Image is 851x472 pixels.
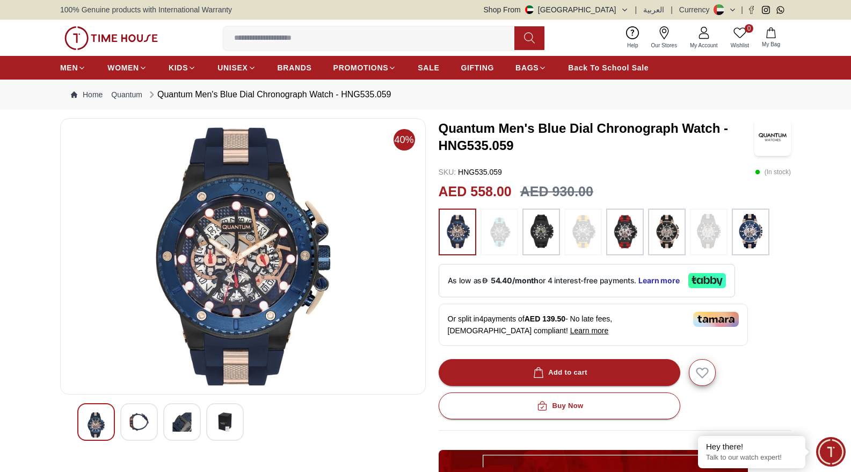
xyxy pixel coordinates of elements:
[333,62,389,73] span: PROMOTIONS
[726,41,753,49] span: Wishlist
[69,127,417,385] img: Quantum Men's Blue Dial Chronograph Watch - HNG535.059
[755,167,791,177] p: ( In stock )
[520,182,593,202] h3: AED 930.00
[706,441,797,452] div: Hey there!
[439,304,748,346] div: Or split in 4 payments of - No late fees, [DEMOGRAPHIC_DATA] compliant!
[169,58,196,77] a: KIDS
[758,40,784,48] span: My Bag
[570,214,597,251] img: ...
[217,58,256,77] a: UNISEX
[724,24,755,52] a: 0Wishlist
[568,62,649,73] span: Back To School Sale
[621,24,645,52] a: Help
[612,214,638,251] img: ...
[439,120,754,154] h3: Quantum Men's Blue Dial Chronograph Watch - HNG535.059
[215,412,235,432] img: Quantum Men's Blue Dial Chronograph Watch - HNG535.059
[653,214,680,251] img: ...
[147,88,391,101] div: Quantum Men's Blue Dial Chronograph Watch - HNG535.059
[278,62,312,73] span: BRANDS
[643,4,664,15] button: العربية
[439,392,680,419] button: Buy Now
[525,314,565,323] span: AED 139.50
[439,182,512,202] h2: AED 558.00
[217,62,248,73] span: UNISEX
[60,4,232,15] span: 100% Genuine products with International Warranty
[129,412,149,432] img: Quantum Men's Blue Dial Chronograph Watch - HNG535.059
[439,167,502,177] p: HNG535.059
[525,5,534,14] img: United Arab Emirates
[528,214,555,251] img: ...
[531,367,587,379] div: Add to cart
[111,89,142,100] a: Quantum
[755,25,787,51] button: My Bag
[693,312,739,327] img: Tamara
[515,58,547,77] a: BAGS
[741,4,743,15] span: |
[535,400,583,412] div: Buy Now
[570,326,609,335] span: Learn more
[60,62,78,73] span: MEN
[394,129,415,151] span: 40%
[461,62,494,73] span: GIFTING
[439,359,680,386] button: Add to cart
[486,214,513,251] img: ...
[647,41,681,49] span: Our Stores
[745,24,753,33] span: 0
[461,58,494,77] a: GIFTING
[762,6,770,14] a: Instagram
[439,168,456,176] span: SKU :
[418,62,439,73] span: SALE
[568,58,649,77] a: Back To School Sale
[706,453,797,462] p: Talk to our watch expert!
[333,58,397,77] a: PROMOTIONS
[776,6,784,14] a: Whatsapp
[107,62,139,73] span: WOMEN
[278,58,312,77] a: BRANDS
[484,4,629,15] button: Shop From[GEOGRAPHIC_DATA]
[172,412,192,432] img: Quantum Men's Blue Dial Chronograph Watch - HNG535.059
[71,89,103,100] a: Home
[645,24,683,52] a: Our Stores
[418,58,439,77] a: SALE
[623,41,643,49] span: Help
[695,214,722,248] img: ...
[747,6,755,14] a: Facebook
[444,214,471,251] img: ...
[816,437,846,467] div: Chat Widget
[60,58,86,77] a: MEN
[686,41,722,49] span: My Account
[107,58,147,77] a: WOMEN
[635,4,637,15] span: |
[754,118,791,156] img: Quantum Men's Blue Dial Chronograph Watch - HNG535.059
[60,80,791,110] nav: Breadcrumb
[671,4,673,15] span: |
[679,4,714,15] div: Currency
[737,214,764,248] img: ...
[64,26,158,50] img: ...
[515,62,539,73] span: BAGS
[169,62,188,73] span: KIDS
[86,412,106,438] img: Quantum Men's Blue Dial Chronograph Watch - HNG535.059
